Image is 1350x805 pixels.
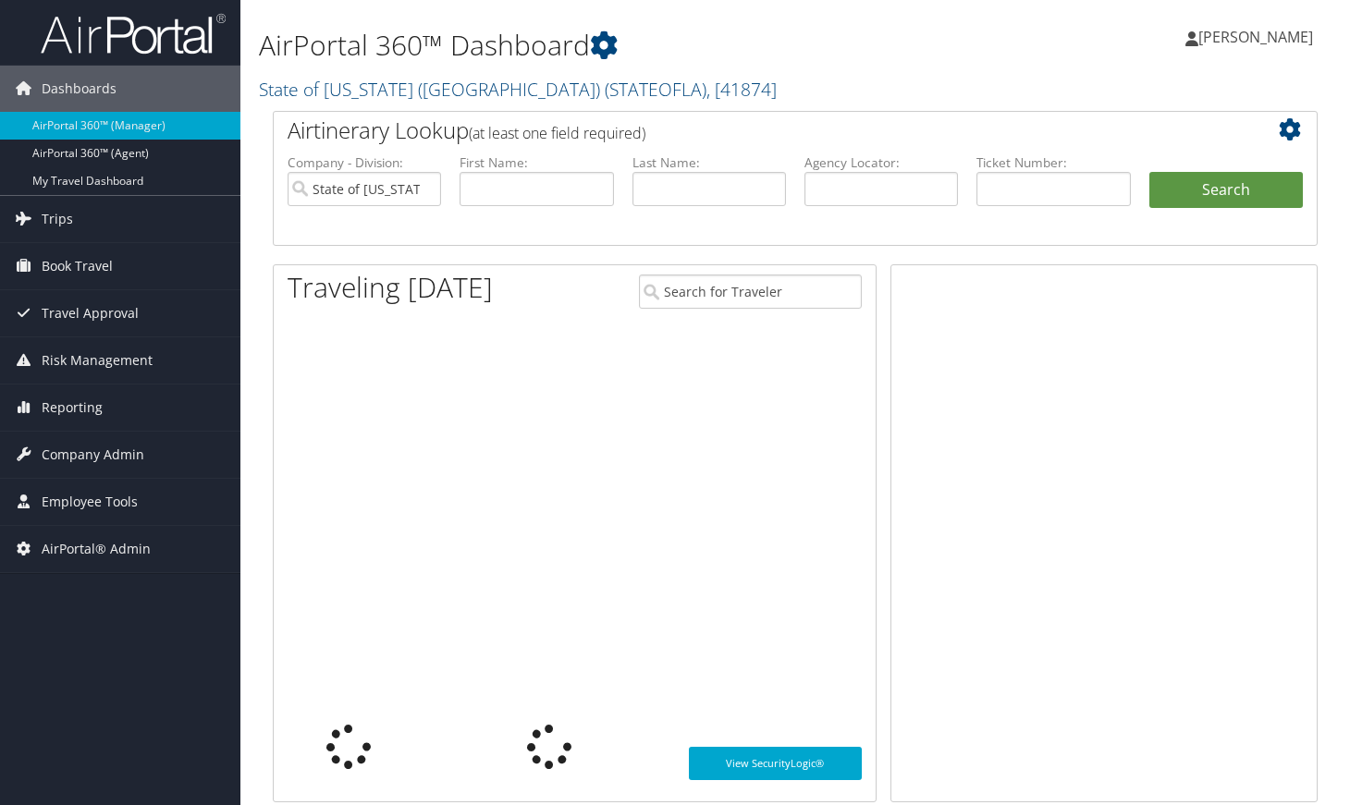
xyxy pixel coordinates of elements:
span: Book Travel [42,243,113,289]
span: Risk Management [42,337,153,384]
span: ( STATEOFLA ) [605,77,706,102]
label: Last Name: [632,153,786,172]
label: Company - Division: [288,153,441,172]
a: [PERSON_NAME] [1185,9,1332,65]
label: First Name: [460,153,613,172]
h1: AirPortal 360™ Dashboard [259,26,974,65]
h1: Traveling [DATE] [288,268,493,307]
span: Travel Approval [42,290,139,336]
a: State of [US_STATE] ([GEOGRAPHIC_DATA]) [259,77,777,102]
label: Agency Locator: [804,153,958,172]
img: airportal-logo.png [41,12,226,55]
span: Dashboards [42,66,117,112]
span: Employee Tools [42,479,138,525]
h2: Airtinerary Lookup [288,115,1216,146]
button: Search [1149,172,1303,209]
span: Reporting [42,384,103,431]
span: , [ 41874 ] [706,77,777,102]
a: View SecurityLogic® [689,747,862,780]
span: Company Admin [42,432,144,478]
span: (at least one field required) [469,123,645,143]
input: Search for Traveler [639,274,862,309]
span: Trips [42,196,73,242]
label: Ticket Number: [976,153,1130,172]
span: AirPortal® Admin [42,526,151,572]
span: [PERSON_NAME] [1198,27,1313,47]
